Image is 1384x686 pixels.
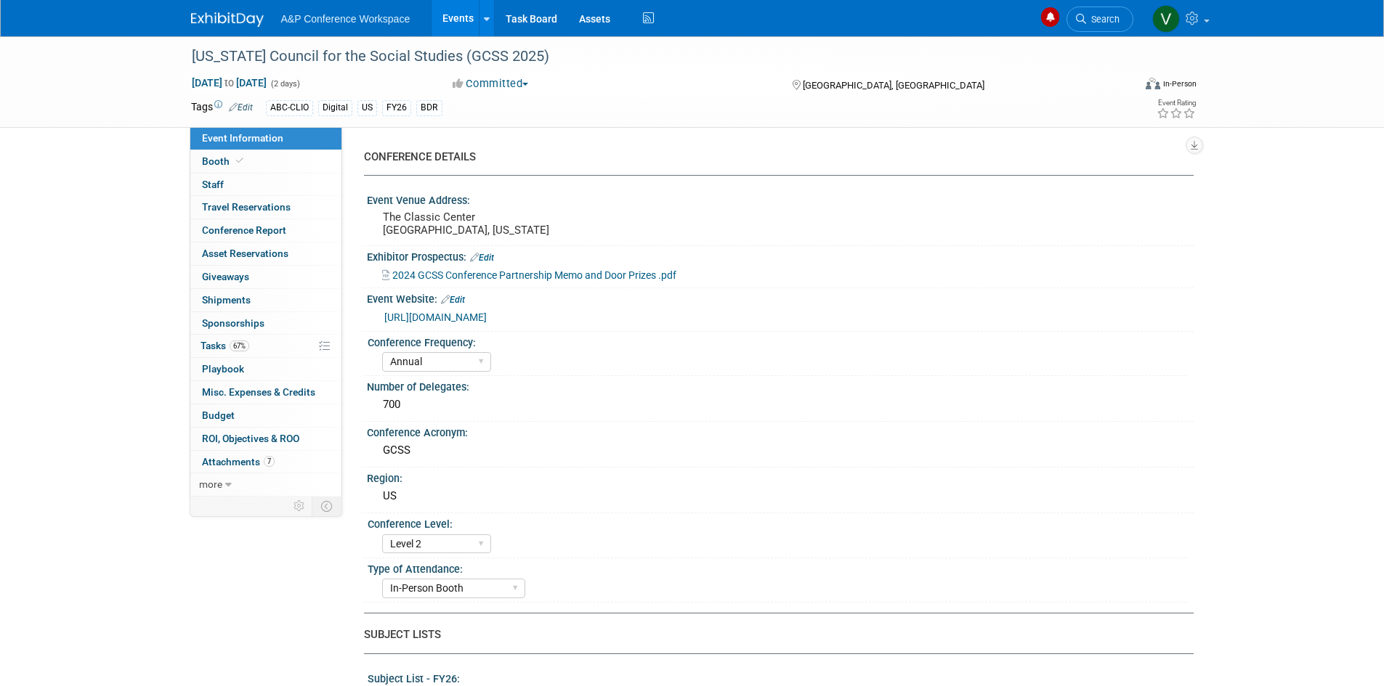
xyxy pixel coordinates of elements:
a: 2024 GCSS Conference Partnership Memo and Door Prizes .pdf [382,269,676,281]
span: Playbook [202,363,244,375]
a: ROI, Objectives & ROO [190,428,341,450]
a: Event Information [190,127,341,150]
a: Edit [229,102,253,113]
img: ExhibitDay [191,12,264,27]
span: more [199,478,222,490]
div: In-Person [1162,78,1197,89]
td: Personalize Event Tab Strip [287,497,312,515]
a: Playbook [190,358,341,380]
span: Shipments [202,294,251,306]
a: [URL][DOMAIN_NAME] [384,311,487,323]
div: Conference Acronym: [367,422,1194,440]
button: Committed [448,76,534,91]
td: Toggle Event Tabs [312,497,341,515]
div: Type of Attendance: [368,558,1187,576]
a: Booth [190,150,341,173]
a: Attachments7 [190,451,341,473]
div: Digital [318,100,352,115]
span: Asset Reservations [202,248,288,259]
div: Subject List - FY26: [368,668,1187,686]
span: (2 days) [270,79,300,89]
div: Event Format [1048,75,1197,97]
span: [DATE] [DATE] [191,76,267,89]
div: Event Website: [367,288,1194,307]
div: SUBJECT LISTS [364,627,1183,642]
a: Edit [470,253,494,263]
a: Edit [441,295,465,305]
span: Giveaways [202,271,249,282]
span: Budget [202,409,235,421]
span: ROI, Objectives & ROO [202,433,299,444]
div: Number of Delegates: [367,376,1194,394]
div: ABC-CLIO [266,100,313,115]
a: Asset Reservations [190,242,341,265]
a: Giveaways [190,266,341,288]
div: Event Rating [1157,99,1196,107]
span: Misc. Expenses & Credits [202,386,315,398]
div: Region: [367,467,1194,486]
span: Staff [202,179,224,190]
a: Sponsorships [190,312,341,335]
span: Travel Reservations [202,201,291,213]
div: Conference Level: [368,513,1187,531]
span: Sponsorships [202,317,264,329]
img: Format-Inperson.png [1146,78,1160,89]
span: Conference Report [202,224,286,236]
div: CONFERENCE DETAILS [364,150,1183,165]
a: Tasks67% [190,335,341,357]
a: Staff [190,173,341,196]
pre: The Classic Center [GEOGRAPHIC_DATA], [US_STATE] [383,211,695,237]
div: GCSS [378,439,1183,462]
span: 7 [264,456,275,467]
span: Tasks [201,340,249,351]
span: Event Information [202,132,283,144]
span: A&P Conference Workspace [281,13,410,25]
div: Exhibitor Prospectus: [367,246,1194,265]
span: [GEOGRAPHIC_DATA], [GEOGRAPHIC_DATA] [803,80,984,91]
img: Veronica Dove [1152,5,1180,33]
div: US [378,485,1183,507]
span: Search [1086,14,1120,25]
span: to [222,77,236,89]
div: US [357,100,377,115]
i: Booth reservation complete [236,157,243,165]
a: Budget [190,404,341,427]
span: 2024 GCSS Conference Partnership Memo and Door Prizes .pdf [392,269,676,281]
a: Misc. Expenses & Credits [190,381,341,404]
a: more [190,473,341,496]
span: Booth [202,155,246,167]
div: FY26 [382,100,411,115]
span: Attachments [202,456,275,467]
a: Shipments [190,289,341,311]
a: Travel Reservations [190,196,341,219]
span: 67% [230,340,249,351]
div: 700 [378,393,1183,416]
div: Conference Frequency: [368,332,1187,350]
a: Conference Report [190,219,341,242]
div: [US_STATE] Council for the Social Studies (GCSS 2025) [187,44,1112,70]
div: Event Venue Address: [367,189,1194,208]
td: Tags [191,99,253,116]
a: Search [1067,7,1133,32]
div: BDR [416,100,442,115]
